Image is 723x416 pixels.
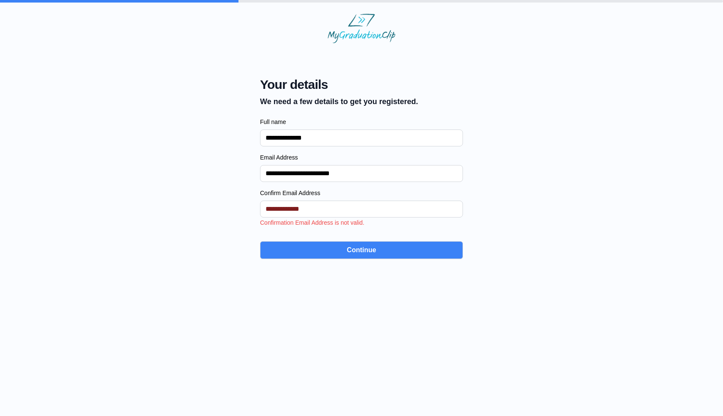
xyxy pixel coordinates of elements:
span: Confirmation Email Address is not valid. [260,219,364,226]
label: Email Address [260,153,463,162]
label: Full name [260,118,463,126]
button: Continue [260,241,463,259]
label: Confirm Email Address [260,189,463,197]
span: Your details [260,77,418,92]
p: We need a few details to get you registered. [260,96,418,107]
img: MyGraduationClip [328,14,395,43]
